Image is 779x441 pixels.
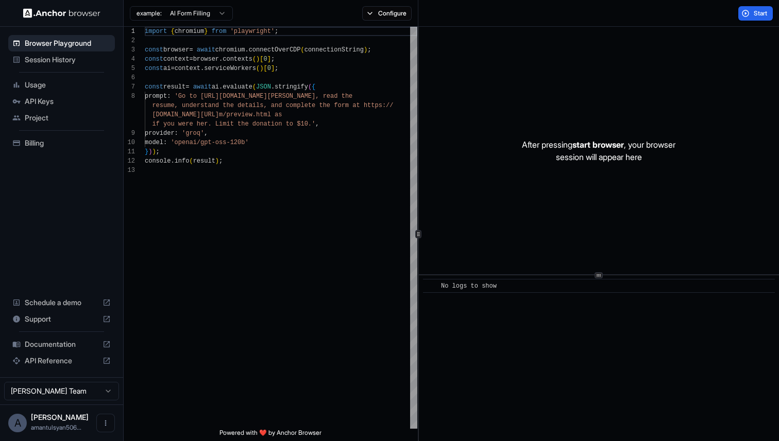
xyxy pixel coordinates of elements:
[212,28,227,35] span: from
[163,83,185,91] span: result
[156,148,160,155] span: ;
[124,82,135,92] div: 7
[189,157,193,165] span: (
[171,28,174,35] span: {
[8,93,115,110] div: API Keys
[152,102,337,109] span: resume, understand the details, and complete the f
[522,138,675,163] p: After pressing , your browser session will appear here
[301,46,304,54] span: (
[8,414,27,432] div: A
[204,130,208,137] span: ,
[219,157,223,165] span: ;
[145,157,171,165] span: console
[364,46,367,54] span: )
[312,83,315,91] span: {
[175,28,205,35] span: chromium
[145,93,167,100] span: prompt
[175,93,330,100] span: 'Go to [URL][DOMAIN_NAME][PERSON_NAME], re
[163,65,171,72] span: ai
[441,283,497,290] span: No logs to show
[31,424,81,431] span: amantulsyan5066@gmail.com
[25,339,98,349] span: Documentation
[249,46,301,54] span: connectOverCDP
[219,56,223,63] span: .
[8,35,115,51] div: Browser Playground
[215,157,219,165] span: )
[230,28,275,35] span: 'playwright'
[260,65,263,72] span: )
[8,77,115,93] div: Usage
[245,46,248,54] span: .
[148,148,152,155] span: )
[8,51,115,68] div: Session History
[25,96,111,107] span: API Keys
[31,413,89,421] span: Aman Tulsyan
[25,113,111,123] span: Project
[163,56,189,63] span: context
[25,38,111,48] span: Browser Playground
[145,46,163,54] span: const
[124,166,135,175] div: 13
[8,135,115,151] div: Billing
[145,65,163,72] span: const
[252,56,256,63] span: (
[256,65,260,72] span: (
[215,46,245,54] span: chromium
[25,356,98,366] span: API Reference
[137,9,162,17] span: example:
[219,429,321,441] span: Powered with ❤️ by Anchor Browser
[145,83,163,91] span: const
[23,8,100,18] img: Anchor Logo
[124,45,135,55] div: 3
[8,352,115,369] div: API Reference
[152,120,315,128] span: if you were her. Limit the donation to $10.'
[124,64,135,73] div: 5
[738,6,773,21] button: Start
[275,83,308,91] span: stringify
[145,139,163,146] span: model
[271,65,275,72] span: ]
[271,56,275,63] span: ;
[275,65,278,72] span: ;
[256,83,271,91] span: JSON
[25,55,111,65] span: Session History
[124,147,135,156] div: 11
[185,83,189,91] span: =
[219,111,282,118] span: m/preview.html as
[260,56,263,63] span: [
[25,138,111,148] span: Billing
[145,130,175,137] span: provider
[204,65,256,72] span: serviceWorkers
[145,28,167,35] span: import
[175,65,200,72] span: context
[263,65,267,72] span: [
[256,56,260,63] span: )
[212,83,219,91] span: ai
[271,83,275,91] span: .
[8,336,115,352] div: Documentation
[25,314,98,324] span: Support
[219,83,223,91] span: .
[124,92,135,101] div: 8
[96,414,115,432] button: Open menu
[330,93,352,100] span: ad the
[267,65,271,72] span: 0
[8,294,115,311] div: Schedule a demo
[263,56,267,63] span: 0
[337,102,393,109] span: orm at https://
[197,46,215,54] span: await
[189,56,193,63] span: =
[428,281,433,291] span: ​
[163,139,167,146] span: :
[275,28,278,35] span: ;
[124,73,135,82] div: 6
[25,80,111,90] span: Usage
[8,311,115,327] div: Support
[145,56,163,63] span: const
[25,297,98,308] span: Schedule a demo
[315,120,319,128] span: ,
[193,157,215,165] span: result
[175,130,178,137] span: :
[152,111,219,118] span: [DOMAIN_NAME][URL]
[124,36,135,45] div: 2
